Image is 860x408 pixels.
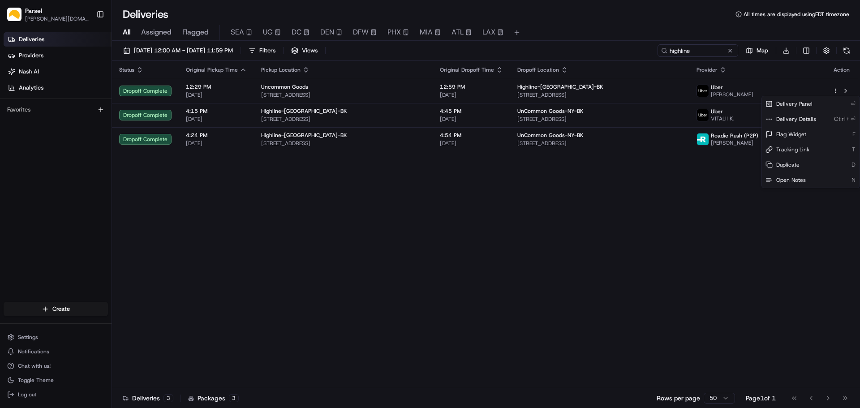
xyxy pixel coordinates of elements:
[834,115,856,123] span: Ctrl+⏎
[852,130,856,138] span: F
[776,146,809,153] span: Tracking Link
[776,116,816,123] span: Delivery Details
[776,161,800,168] span: Duplicate
[776,131,806,138] span: Flag Widget
[852,146,856,154] span: T
[851,100,856,108] span: ⏎
[851,176,856,184] span: N
[776,176,806,184] span: Open Notes
[776,100,813,107] span: Delivery Panel
[851,161,856,169] span: D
